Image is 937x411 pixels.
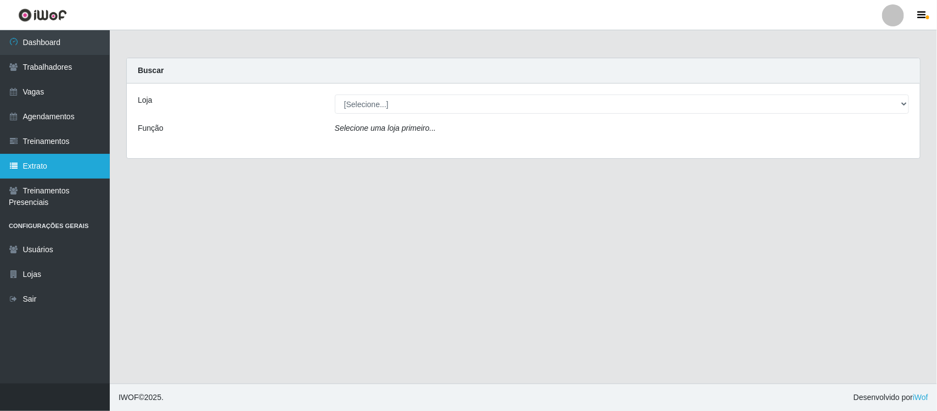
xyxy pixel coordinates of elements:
span: Desenvolvido por [854,392,928,403]
label: Função [138,123,164,134]
a: iWof [913,393,928,402]
label: Loja [138,95,152,106]
i: Selecione uma loja primeiro... [335,124,436,132]
span: IWOF [119,393,139,402]
strong: Buscar [138,66,164,75]
span: © 2025 . [119,392,164,403]
img: CoreUI Logo [18,8,67,22]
